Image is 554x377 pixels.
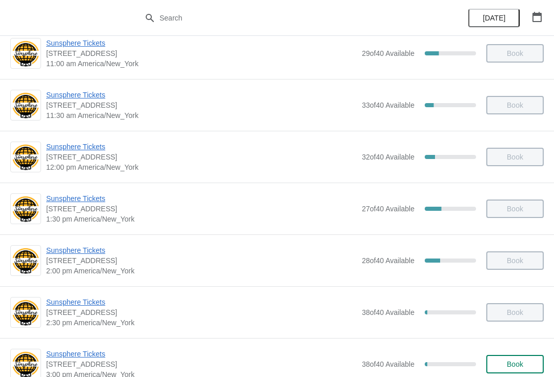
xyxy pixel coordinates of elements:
[362,256,414,265] span: 28 of 40 Available
[507,360,523,368] span: Book
[362,308,414,316] span: 38 of 40 Available
[362,49,414,57] span: 29 of 40 Available
[362,205,414,213] span: 27 of 40 Available
[483,14,505,22] span: [DATE]
[468,9,520,27] button: [DATE]
[46,349,357,359] span: Sunsphere Tickets
[46,266,357,276] span: 2:00 pm America/New_York
[46,162,357,172] span: 12:00 pm America/New_York
[11,39,41,68] img: Sunsphere Tickets | 810 Clinch Avenue, Knoxville, TN, USA | 11:00 am America/New_York
[46,307,357,318] span: [STREET_ADDRESS]
[362,101,414,109] span: 33 of 40 Available
[46,359,357,369] span: [STREET_ADDRESS]
[46,110,357,121] span: 11:30 am America/New_York
[46,58,357,69] span: 11:00 am America/New_York
[159,9,415,27] input: Search
[46,204,357,214] span: [STREET_ADDRESS]
[46,318,357,328] span: 2:30 pm America/New_York
[46,214,357,224] span: 1:30 pm America/New_York
[11,195,41,223] img: Sunsphere Tickets | 810 Clinch Avenue, Knoxville, TN, USA | 1:30 pm America/New_York
[46,152,357,162] span: [STREET_ADDRESS]
[11,143,41,171] img: Sunsphere Tickets | 810 Clinch Avenue, Knoxville, TN, USA | 12:00 pm America/New_York
[46,38,357,48] span: Sunsphere Tickets
[11,299,41,327] img: Sunsphere Tickets | 810 Clinch Avenue, Knoxville, TN, USA | 2:30 pm America/New_York
[46,255,357,266] span: [STREET_ADDRESS]
[11,91,41,120] img: Sunsphere Tickets | 810 Clinch Avenue, Knoxville, TN, USA | 11:30 am America/New_York
[362,360,414,368] span: 38 of 40 Available
[46,142,357,152] span: Sunsphere Tickets
[46,48,357,58] span: [STREET_ADDRESS]
[46,100,357,110] span: [STREET_ADDRESS]
[362,153,414,161] span: 32 of 40 Available
[46,90,357,100] span: Sunsphere Tickets
[46,297,357,307] span: Sunsphere Tickets
[11,247,41,275] img: Sunsphere Tickets | 810 Clinch Avenue, Knoxville, TN, USA | 2:00 pm America/New_York
[46,193,357,204] span: Sunsphere Tickets
[486,355,544,373] button: Book
[46,245,357,255] span: Sunsphere Tickets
